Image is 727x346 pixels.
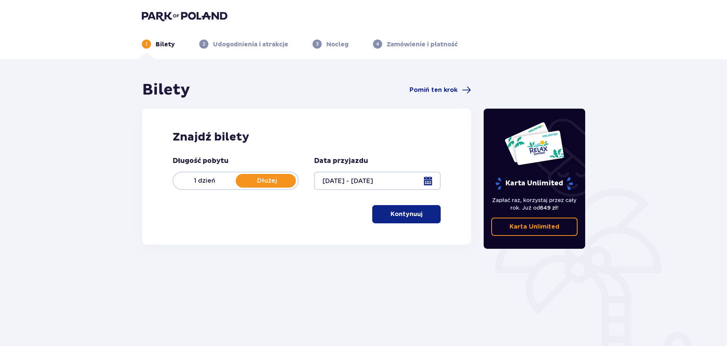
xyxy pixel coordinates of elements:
div: 3Nocleg [313,39,349,49]
p: Udogodnienia i atrakcje [213,40,288,49]
p: Zapłać raz, korzystaj przez cały rok. Już od ! [491,196,578,212]
p: Karta Unlimited [495,177,574,190]
h2: Znajdź bilety [173,130,441,144]
p: Dłużej [236,177,298,185]
p: Zamówienie i płatność [387,40,458,49]
p: Data przyjazdu [314,156,368,166]
h1: Bilety [142,81,190,100]
div: 1Bilety [142,39,175,49]
p: Bilety [156,40,175,49]
div: 2Udogodnienia i atrakcje [199,39,288,49]
p: 3 [316,41,319,47]
span: Pomiń ten krok [410,86,457,94]
span: 649 zł [540,205,557,211]
p: Karta Unlimited [510,223,559,231]
p: Kontynuuj [390,210,422,218]
p: 1 [146,41,148,47]
p: 2 [203,41,205,47]
a: Karta Unlimited [491,218,578,236]
p: Nocleg [326,40,349,49]
p: Długość pobytu [173,156,229,166]
img: Park of Poland logo [142,11,227,21]
button: Kontynuuj [372,205,441,223]
img: Dwie karty całoroczne do Suntago z napisem 'UNLIMITED RELAX', na białym tle z tropikalnymi liśćmi... [504,122,565,166]
div: 4Zamówienie i płatność [373,39,458,49]
a: Pomiń ten krok [410,85,471,95]
p: 4 [376,41,379,47]
p: 1 dzień [173,177,236,185]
